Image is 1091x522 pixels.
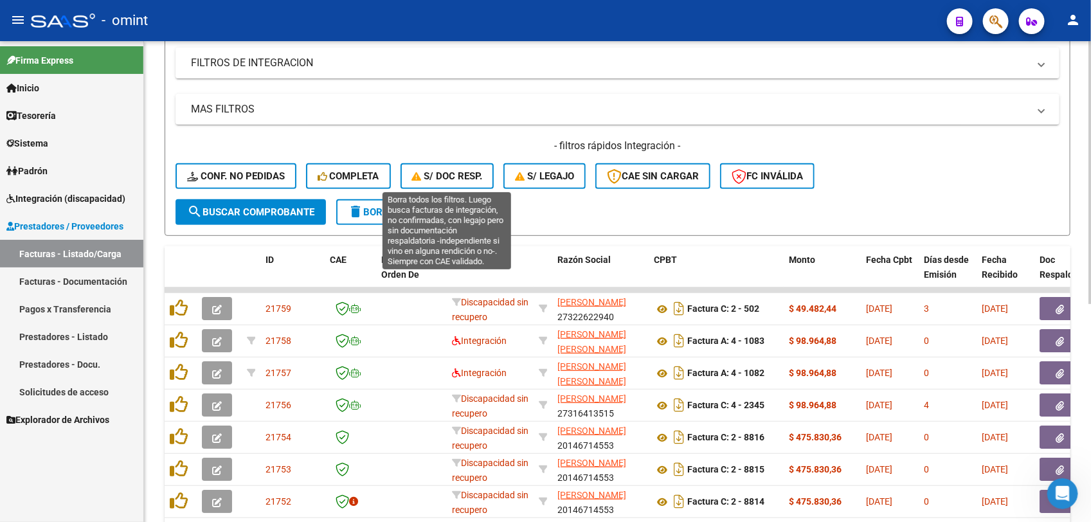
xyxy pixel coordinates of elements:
[176,139,1059,153] h4: - filtros rápidos Integración -
[6,53,73,67] span: Firma Express
[924,400,929,410] span: 4
[176,163,296,189] button: Conf. no pedidas
[866,255,912,265] span: Fecha Cpbt
[789,336,836,346] strong: $ 98.964,88
[687,304,759,314] strong: Factura C: 2 - 502
[260,246,325,303] datatable-header-cell: ID
[982,464,1008,474] span: [DATE]
[982,368,1008,378] span: [DATE]
[557,295,644,322] div: 27322622940
[348,204,363,219] mat-icon: delete
[6,136,48,150] span: Sistema
[1047,478,1078,509] iframe: Intercom live chat
[176,199,326,225] button: Buscar Comprobante
[687,368,764,379] strong: Factura A: 4 - 1082
[654,255,677,265] span: CPBT
[6,164,48,178] span: Padrón
[266,464,291,474] span: 21753
[982,303,1008,314] span: [DATE]
[191,102,1029,116] mat-panel-title: MAS FILTROS
[452,490,528,515] span: Discapacidad sin recupero
[557,297,626,307] span: [PERSON_NAME]
[861,246,919,303] datatable-header-cell: Fecha Cpbt
[452,458,528,483] span: Discapacidad sin recupero
[503,163,586,189] button: S/ legajo
[924,496,929,507] span: 0
[515,170,574,182] span: S/ legajo
[671,298,687,319] i: Descargar documento
[924,368,929,378] span: 0
[6,413,109,427] span: Explorador de Archivos
[557,424,644,451] div: 20146714553
[789,432,842,442] strong: $ 475.830,36
[977,246,1034,303] datatable-header-cell: Fecha Recibido
[176,48,1059,78] mat-expansion-panel-header: FILTROS DE INTEGRACION
[924,336,929,346] span: 0
[789,400,836,410] strong: $ 98.964,88
[452,426,528,451] span: Discapacidad sin recupero
[866,303,892,314] span: [DATE]
[557,327,644,354] div: 27237324043
[102,6,148,35] span: - omint
[557,456,644,483] div: 20146714553
[266,336,291,346] span: 21758
[191,56,1029,70] mat-panel-title: FILTROS DE INTEGRACION
[557,488,644,515] div: 20146714553
[919,246,977,303] datatable-header-cell: Días desde Emisión
[452,393,528,419] span: Discapacidad sin recupero
[266,303,291,314] span: 21759
[452,255,471,265] span: Area
[412,170,483,182] span: S/ Doc Resp.
[595,163,710,189] button: CAE SIN CARGAR
[187,206,314,218] span: Buscar Comprobante
[789,303,836,314] strong: $ 49.482,44
[687,433,764,443] strong: Factura C: 2 - 8816
[687,336,764,346] strong: Factura A: 4 - 1083
[866,464,892,474] span: [DATE]
[557,255,611,265] span: Razón Social
[557,393,626,404] span: [PERSON_NAME]
[557,392,644,419] div: 27316413515
[982,336,1008,346] span: [DATE]
[557,359,644,386] div: 27237324043
[325,246,376,303] datatable-header-cell: CAE
[789,368,836,378] strong: $ 98.964,88
[866,496,892,507] span: [DATE]
[607,170,699,182] span: CAE SIN CARGAR
[381,255,429,280] span: Facturado x Orden De
[687,497,764,507] strong: Factura C: 2 - 8814
[557,490,626,500] span: [PERSON_NAME]
[10,12,26,28] mat-icon: menu
[552,246,649,303] datatable-header-cell: Razón Social
[924,255,969,280] span: Días desde Emisión
[187,204,203,219] mat-icon: search
[452,297,528,322] span: Discapacidad sin recupero
[866,400,892,410] span: [DATE]
[866,432,892,442] span: [DATE]
[6,109,56,123] span: Tesorería
[401,163,494,189] button: S/ Doc Resp.
[348,206,440,218] span: Borrar Filtros
[266,432,291,442] span: 21754
[671,395,687,415] i: Descargar documento
[982,496,1008,507] span: [DATE]
[784,246,861,303] datatable-header-cell: Monto
[557,361,626,386] span: [PERSON_NAME] [PERSON_NAME]
[789,496,842,507] strong: $ 475.830,36
[671,330,687,351] i: Descargar documento
[649,246,784,303] datatable-header-cell: CPBT
[671,491,687,512] i: Descargar documento
[452,368,507,378] span: Integración
[671,363,687,383] i: Descargar documento
[866,368,892,378] span: [DATE]
[330,255,347,265] span: CAE
[982,400,1008,410] span: [DATE]
[671,427,687,447] i: Descargar documento
[687,465,764,475] strong: Factura C: 2 - 8815
[671,459,687,480] i: Descargar documento
[924,464,929,474] span: 0
[924,432,929,442] span: 0
[6,219,123,233] span: Prestadores / Proveedores
[452,336,507,346] span: Integración
[447,246,534,303] datatable-header-cell: Area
